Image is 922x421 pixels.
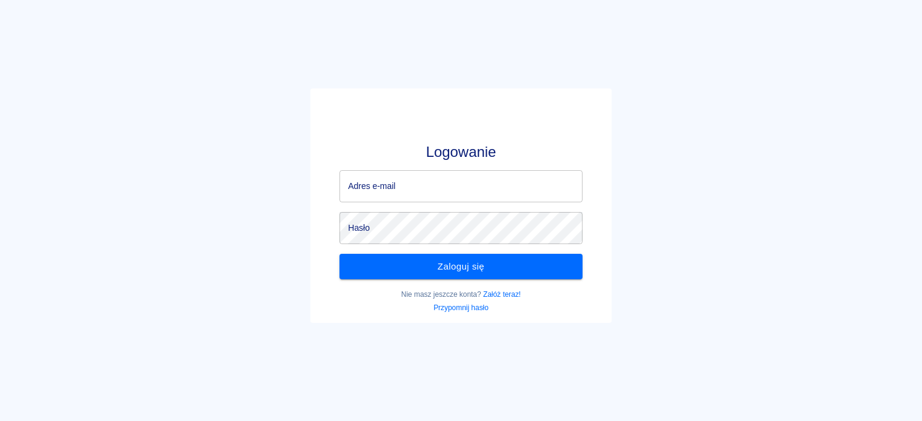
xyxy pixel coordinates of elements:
p: Nie masz jeszcze konta? [339,289,582,300]
button: Zaloguj się [339,254,582,279]
h3: Logowanie [339,144,582,161]
img: Renthelp logo [418,108,503,130]
a: Przypomnij hasło [433,303,489,312]
a: Załóż teraz! [483,290,521,299]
